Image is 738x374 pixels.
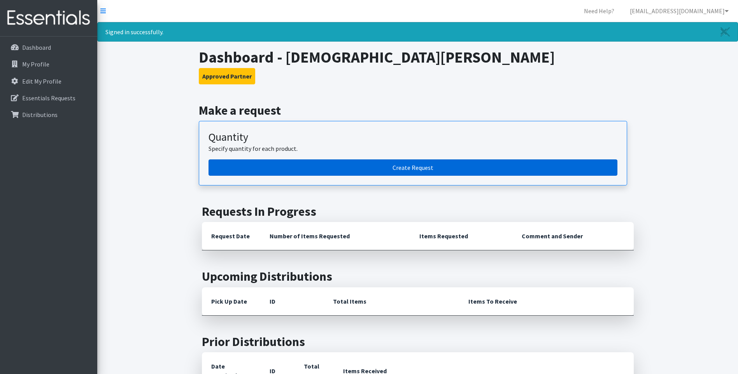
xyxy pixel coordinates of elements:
[202,269,634,284] h2: Upcoming Distributions
[578,3,621,19] a: Need Help?
[3,107,94,122] a: Distributions
[324,287,459,316] th: Total Items
[624,3,735,19] a: [EMAIL_ADDRESS][DOMAIN_NAME]
[459,287,634,316] th: Items To Receive
[209,131,617,144] h3: Quantity
[260,222,410,250] th: Number of Items Requested
[199,68,255,84] button: Approved Partner
[199,103,636,118] h2: Make a request
[713,23,738,41] a: Close
[202,204,634,219] h2: Requests In Progress
[512,222,633,250] th: Comment and Sender
[3,73,94,89] a: Edit My Profile
[22,77,61,85] p: Edit My Profile
[97,22,738,42] div: Signed in successfully.
[3,40,94,55] a: Dashboard
[22,44,51,51] p: Dashboard
[209,159,617,176] a: Create a request by quantity
[3,56,94,72] a: My Profile
[3,90,94,106] a: Essentials Requests
[202,334,634,349] h2: Prior Distributions
[22,111,58,119] p: Distributions
[202,222,260,250] th: Request Date
[3,5,94,31] img: HumanEssentials
[260,287,324,316] th: ID
[410,222,512,250] th: Items Requested
[22,60,49,68] p: My Profile
[22,94,75,102] p: Essentials Requests
[209,144,617,153] p: Specify quantity for each product.
[199,48,636,66] h1: Dashboard - [DEMOGRAPHIC_DATA][PERSON_NAME]
[202,287,260,316] th: Pick Up Date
